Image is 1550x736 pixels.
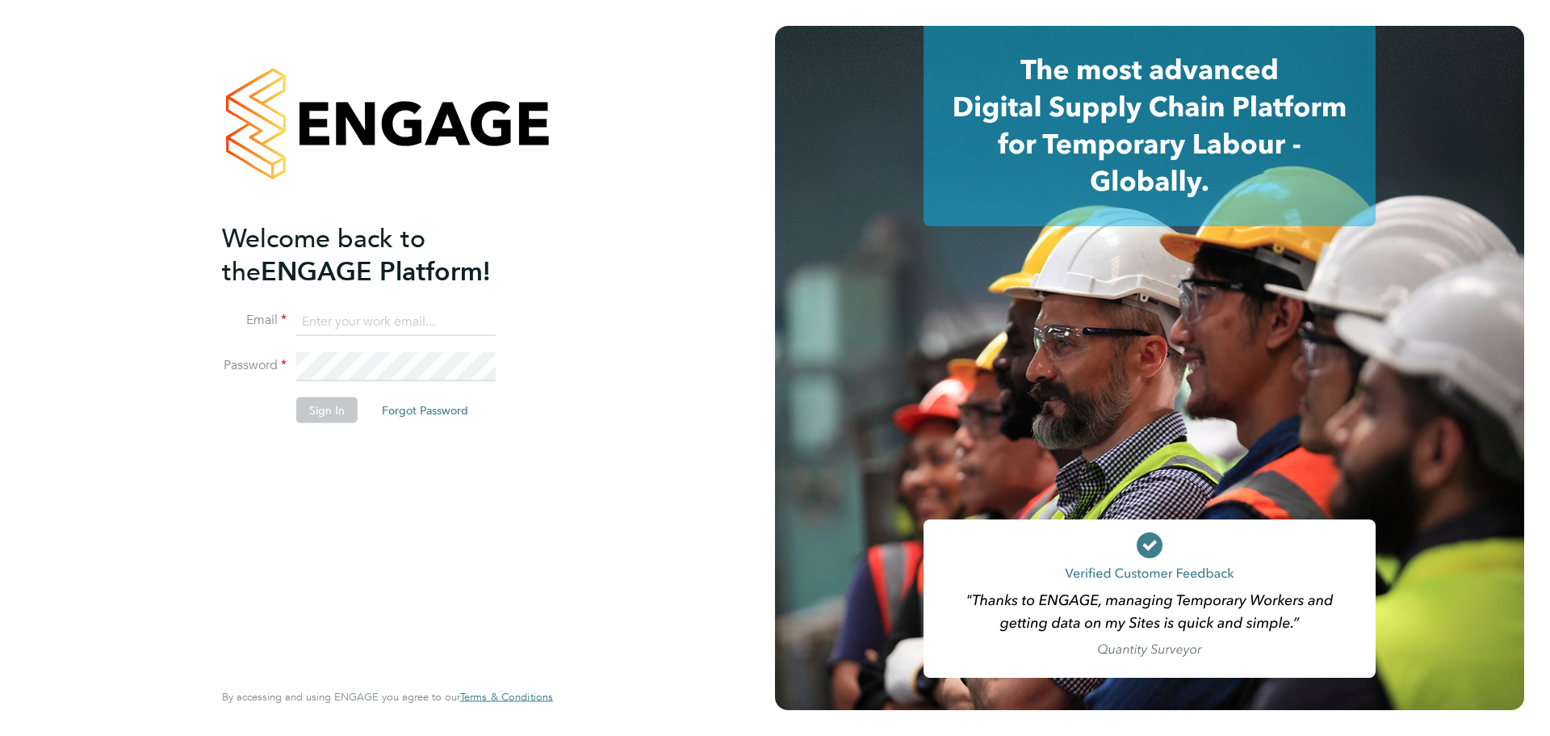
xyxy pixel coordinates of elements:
button: Forgot Password [369,397,481,423]
input: Enter your work email... [296,307,496,336]
button: Sign In [296,397,358,423]
span: By accessing and using ENGAGE you agree to our [222,690,553,704]
label: Email [222,312,287,329]
label: Password [222,357,287,374]
span: Welcome back to the [222,222,425,287]
a: Terms & Conditions [460,691,553,704]
h2: ENGAGE Platform! [222,221,537,288]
